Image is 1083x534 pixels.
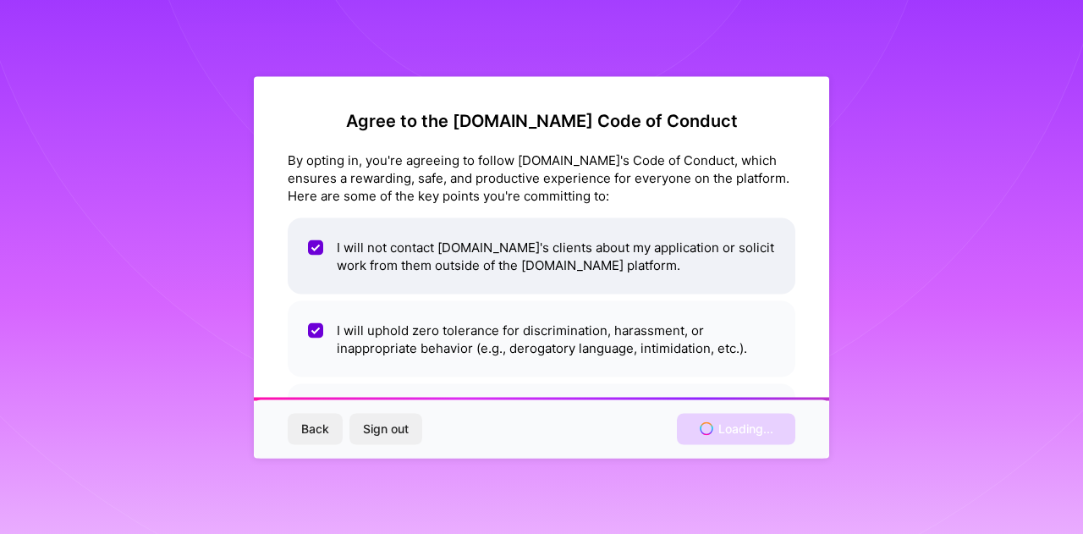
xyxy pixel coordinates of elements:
[288,151,795,204] div: By opting in, you're agreeing to follow [DOMAIN_NAME]'s Code of Conduct, which ensures a rewardin...
[349,414,422,444] button: Sign out
[288,217,795,294] li: I will not contact [DOMAIN_NAME]'s clients about my application or solicit work from them outside...
[288,414,343,444] button: Back
[301,421,329,438] span: Back
[288,300,795,377] li: I will uphold zero tolerance for discrimination, harassment, or inappropriate behavior (e.g., der...
[288,110,795,130] h2: Agree to the [DOMAIN_NAME] Code of Conduct
[288,383,795,442] li: I will declare my actual, physical location on my profile.
[363,421,409,438] span: Sign out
